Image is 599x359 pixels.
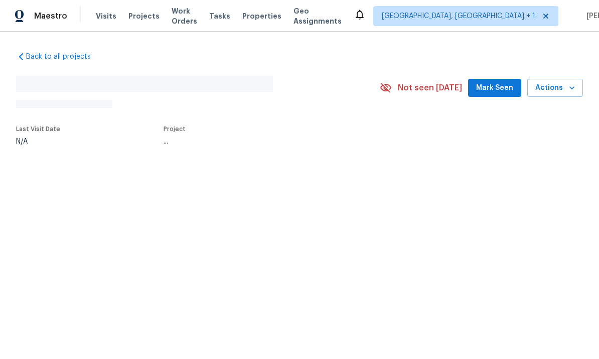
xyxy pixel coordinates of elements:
span: Project [164,126,186,132]
span: Properties [242,11,281,21]
span: Geo Assignments [293,6,342,26]
span: Tasks [209,13,230,20]
span: Actions [535,82,575,94]
a: Back to all projects [16,52,112,62]
span: Projects [128,11,160,21]
span: Work Orders [172,6,197,26]
span: Mark Seen [476,82,513,94]
span: Last Visit Date [16,126,60,132]
div: N/A [16,138,60,145]
span: Maestro [34,11,67,21]
button: Mark Seen [468,79,521,97]
span: Visits [96,11,116,21]
span: Not seen [DATE] [398,83,462,93]
button: Actions [527,79,583,97]
span: [GEOGRAPHIC_DATA], [GEOGRAPHIC_DATA] + 1 [382,11,535,21]
div: ... [164,138,356,145]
